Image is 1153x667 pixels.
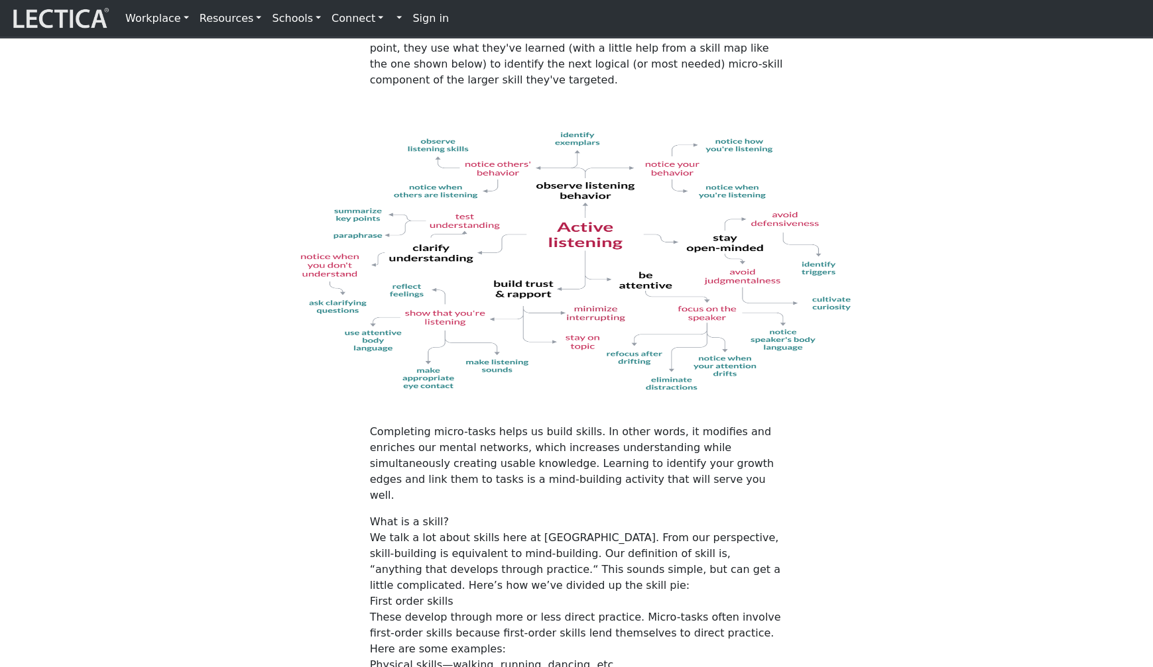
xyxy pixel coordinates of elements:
[326,5,389,32] a: Connect
[407,5,454,32] a: Sign in
[267,5,326,32] a: Schools
[370,424,784,503] p: Completing micro-tasks helps us build skills. In other words, it modifies and enriches our mental...
[194,5,267,32] a: Resources
[412,12,449,25] strong: Sign in
[10,6,109,31] img: lecticalive
[120,5,194,32] a: Workplace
